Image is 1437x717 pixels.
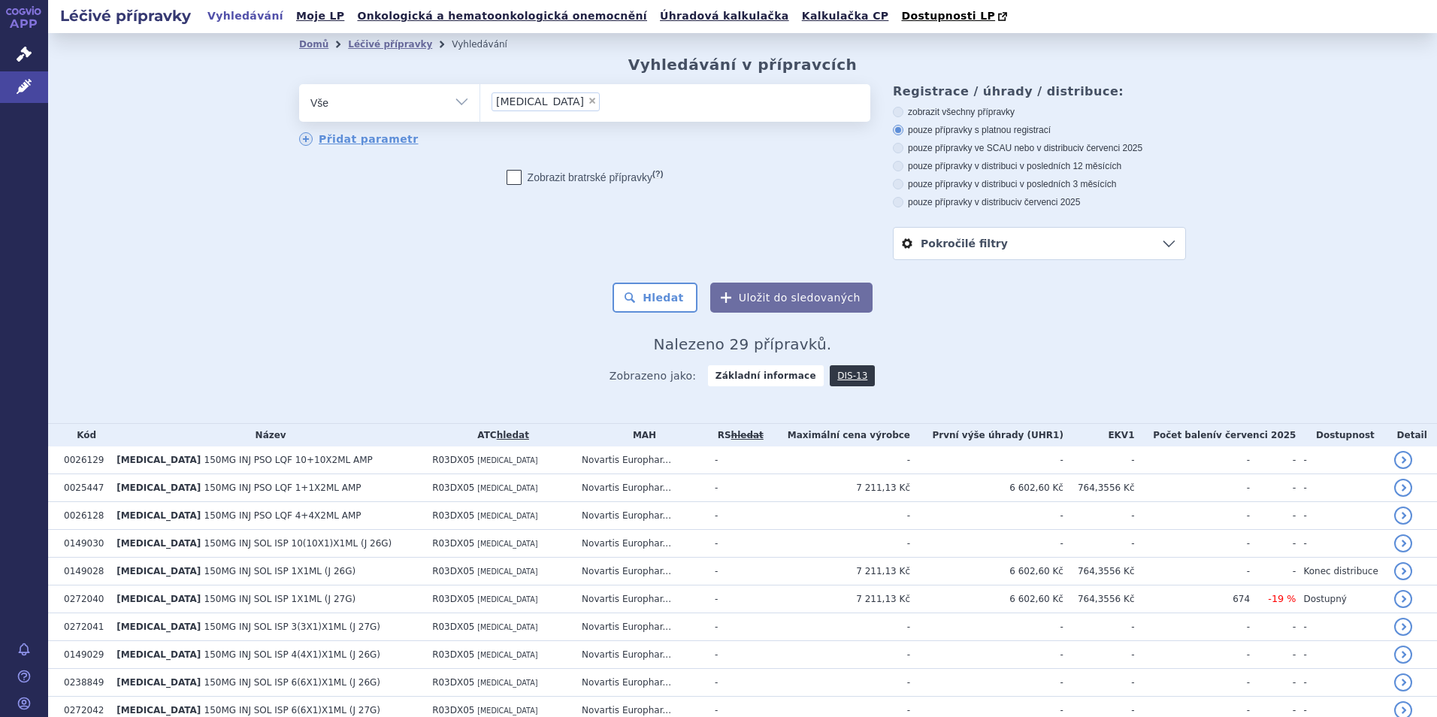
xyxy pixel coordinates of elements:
[707,530,767,558] td: -
[893,142,1186,154] label: pouze přípravky ve SCAU nebo v distribuci
[1063,530,1135,558] td: -
[1394,534,1412,552] a: detail
[1063,424,1135,446] th: EKV1
[1296,530,1387,558] td: -
[432,455,474,465] span: R03DX05
[707,613,767,641] td: -
[204,649,381,660] span: 150MG INJ SOL ISP 4(4X1)X1ML (J 26G)
[1135,424,1296,446] th: Počet balení
[893,84,1186,98] h3: Registrace / úhrady / distribuce:
[299,39,328,50] a: Domů
[707,424,767,446] th: RS
[116,677,201,688] span: [MEDICAL_DATA]
[432,483,474,493] span: R03DX05
[432,510,474,521] span: R03DX05
[116,455,201,465] span: [MEDICAL_DATA]
[910,585,1063,613] td: 6 602,60 Kč
[1296,424,1387,446] th: Dostupnost
[477,540,537,548] span: [MEDICAL_DATA]
[116,483,201,493] span: [MEDICAL_DATA]
[1394,479,1412,497] a: detail
[1394,618,1412,636] a: detail
[574,613,707,641] td: Novartis Europhar...
[1063,613,1135,641] td: -
[767,446,910,474] td: -
[204,483,362,493] span: 150MG INJ PSO LQF 1+1X2ML AMP
[1216,430,1296,440] span: v červenci 2025
[1017,197,1080,207] span: v červenci 2025
[477,512,537,520] span: [MEDICAL_DATA]
[496,96,584,107] span: [MEDICAL_DATA]
[910,669,1063,697] td: -
[1135,613,1251,641] td: -
[116,622,201,632] span: [MEDICAL_DATA]
[893,178,1186,190] label: pouze přípravky v distribuci v posledních 3 měsících
[56,558,109,585] td: 0149028
[1250,502,1296,530] td: -
[1250,530,1296,558] td: -
[767,641,910,669] td: -
[432,677,474,688] span: R03DX05
[48,5,203,26] h2: Léčivé přípravky
[910,558,1063,585] td: 6 602,60 Kč
[767,613,910,641] td: -
[588,96,597,105] span: ×
[116,510,201,521] span: [MEDICAL_DATA]
[497,430,529,440] a: hledat
[710,283,873,313] button: Uložit do sledovaných
[1296,558,1387,585] td: Konec distribuce
[432,622,474,632] span: R03DX05
[204,538,392,549] span: 150MG INJ SOL ISP 10(10X1)X1ML (J 26G)
[1079,143,1142,153] span: v červenci 2025
[1250,446,1296,474] td: -
[1250,474,1296,502] td: -
[767,585,910,613] td: 7 211,13 Kč
[574,669,707,697] td: Novartis Europhar...
[204,705,381,715] span: 150MG INJ SOL ISP 6(6X1)X1ML (J 27G)
[1135,474,1251,502] td: -
[604,92,613,110] input: [MEDICAL_DATA]
[1063,446,1135,474] td: -
[652,169,663,179] abbr: (?)
[897,6,1015,27] a: Dostupnosti LP
[797,6,894,26] a: Kalkulačka CP
[116,705,201,715] span: [MEDICAL_DATA]
[893,196,1186,208] label: pouze přípravky v distribuci
[1135,585,1251,613] td: 674
[109,424,425,446] th: Název
[830,365,875,386] a: DIS-13
[1250,558,1296,585] td: -
[204,455,373,465] span: 150MG INJ PSO LQF 10+10X2ML AMP
[432,594,474,604] span: R03DX05
[477,456,537,464] span: [MEDICAL_DATA]
[1063,585,1135,613] td: 764,3556 Kč
[425,424,574,446] th: ATC
[574,474,707,502] td: Novartis Europhar...
[767,669,910,697] td: -
[767,530,910,558] td: -
[910,502,1063,530] td: -
[56,613,109,641] td: 0272041
[1250,641,1296,669] td: -
[894,228,1185,259] a: Pokročilé filtry
[1063,558,1135,585] td: 764,3556 Kč
[204,566,356,576] span: 150MG INJ SOL ISP 1X1ML (J 26G)
[477,484,537,492] span: [MEDICAL_DATA]
[1387,424,1437,446] th: Detail
[767,474,910,502] td: 7 211,13 Kč
[203,6,288,26] a: Vyhledávání
[477,567,537,576] span: [MEDICAL_DATA]
[204,594,356,604] span: 150MG INJ SOL ISP 1X1ML (J 27G)
[707,474,767,502] td: -
[477,706,537,715] span: [MEDICAL_DATA]
[767,502,910,530] td: -
[56,530,109,558] td: 0149030
[574,424,707,446] th: MAH
[708,365,824,386] strong: Základní informace
[477,679,537,687] span: [MEDICAL_DATA]
[1394,646,1412,664] a: detail
[56,502,109,530] td: 0026128
[893,124,1186,136] label: pouze přípravky s platnou registrací
[432,649,474,660] span: R03DX05
[1063,669,1135,697] td: -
